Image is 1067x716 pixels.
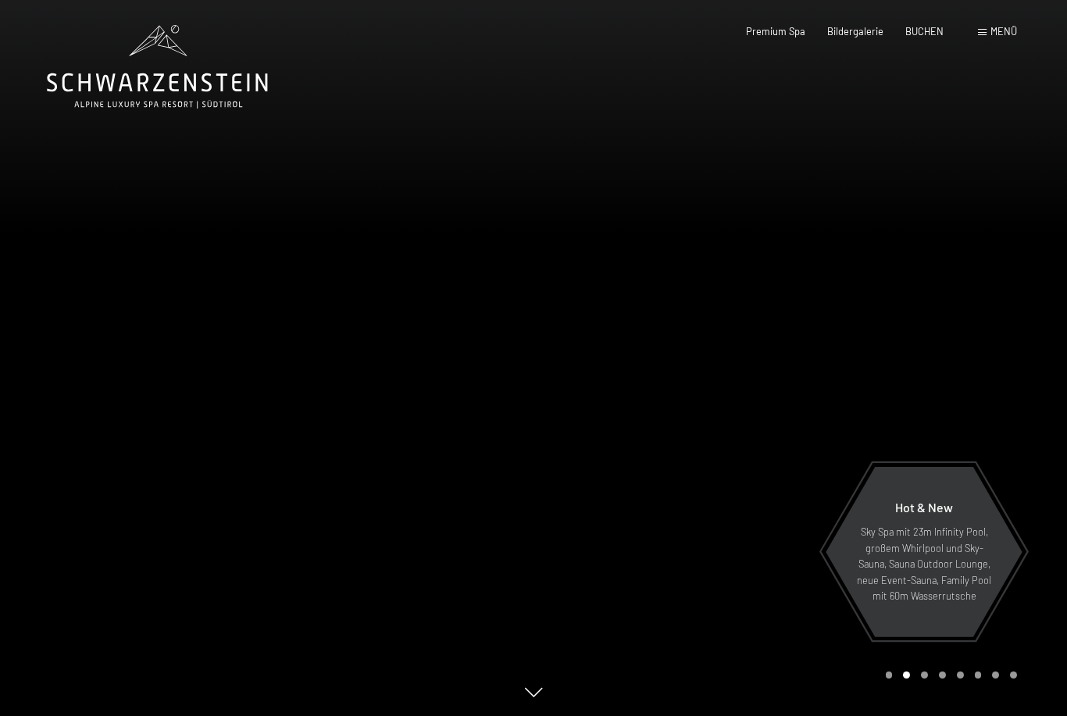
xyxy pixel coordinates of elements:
[1010,671,1017,679] div: Carousel Page 8
[992,671,999,679] div: Carousel Page 7
[939,671,946,679] div: Carousel Page 4
[880,671,1017,679] div: Carousel Pagination
[895,500,953,515] span: Hot & New
[903,671,910,679] div: Carousel Page 2 (Current Slide)
[886,671,893,679] div: Carousel Page 1
[957,671,964,679] div: Carousel Page 5
[825,466,1023,638] a: Hot & New Sky Spa mit 23m Infinity Pool, großem Whirlpool und Sky-Sauna, Sauna Outdoor Lounge, ne...
[905,25,944,37] a: BUCHEN
[746,25,805,37] a: Premium Spa
[990,25,1017,37] span: Menü
[827,25,883,37] a: Bildergalerie
[975,671,982,679] div: Carousel Page 6
[856,524,992,604] p: Sky Spa mit 23m Infinity Pool, großem Whirlpool und Sky-Sauna, Sauna Outdoor Lounge, neue Event-S...
[921,671,928,679] div: Carousel Page 3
